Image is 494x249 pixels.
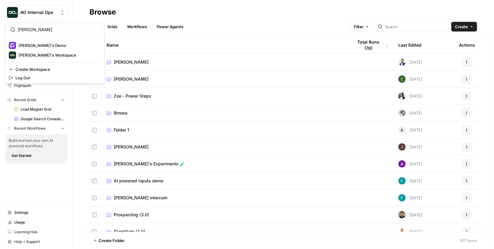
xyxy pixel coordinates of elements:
span: Prospecting (3.0) [114,212,149,218]
span: Folder 1 [114,127,129,133]
div: [DATE] [398,194,422,201]
div: [DATE] [398,58,422,66]
span: Recent Grids [14,97,36,103]
button: Get Started [9,152,34,160]
a: FlightPath (2.0) [106,229,343,235]
span: A [401,127,404,133]
button: Help + Support [5,237,67,247]
span: Recent Workflows [14,126,45,131]
span: Google Search Console - [DOMAIN_NAME] [21,116,65,122]
div: [DATE] [398,177,422,184]
a: Workflows [123,22,151,32]
img: Nick's Workspace Logo [9,51,16,59]
a: Learning Hub [5,227,67,237]
button: Filter [350,22,373,32]
div: [DATE] [398,160,422,168]
a: Log Out [6,74,103,82]
img: 14qrvic887bnlg6dzgoj39zarp80 [398,75,406,83]
span: Log Out [15,75,98,81]
button: Create Folder [90,236,128,245]
span: Lead Magnet Grid [21,107,65,112]
span: Flightpath [14,83,65,88]
span: Create Folder [99,237,125,244]
span: Get Started [11,153,31,158]
img: 9jx7mcr4ixhpj047cl9iju68ah1c [398,58,406,66]
a: AI powered inputs demo [106,178,343,184]
span: [PERSON_NAME]'s Experiments 🧪 [114,161,185,167]
img: Nick's Demo Logo [9,42,16,49]
span: [PERSON_NAME] [114,144,149,150]
span: [PERSON_NAME] [114,59,149,65]
a: [PERSON_NAME]'s Experiments 🧪 [106,161,343,167]
a: All [90,22,101,32]
a: Power Agents [153,22,187,32]
span: Filter [354,24,364,30]
span: Settings [14,210,65,215]
div: Workspace: AO Internal Ops [5,22,105,84]
a: Lead Magnet Grid [11,105,67,114]
span: Build and test your own AI powered workflows [9,138,64,149]
a: Zoe - Power Steps [106,93,343,99]
a: Google Search Console - [DOMAIN_NAME] [11,114,67,124]
div: [DATE] [398,211,422,218]
div: [DATE] [398,92,422,100]
a: [PERSON_NAME] [106,59,343,65]
div: Browse [90,7,116,17]
img: xqjo96fmx1yk2e67jao8cdkou4un [398,92,406,100]
img: 3qwd99qm5jrkms79koxglshcff0m [398,177,406,184]
a: [PERSON_NAME] [106,76,343,82]
div: Last Edited [398,37,421,53]
img: w6h4euusfoa7171vz6jrctgb7wlt [398,143,406,151]
div: [DATE] [398,143,422,151]
div: [DATE] [398,126,422,134]
button: Workspace: AO Internal Ops [5,5,67,20]
span: Help + Support [14,239,65,244]
a: Settings [5,208,67,217]
span: [PERSON_NAME] intercom [114,195,167,201]
input: Search [385,24,446,30]
div: [DATE] [398,228,422,235]
img: 36rz0nf6lyfqsoxlb67712aiq2cf [398,211,406,218]
img: vxljgevetvi9fm4sk6dnv940il0h [398,109,406,117]
a: [PERSON_NAME] [106,144,343,150]
a: [PERSON_NAME] intercom [106,195,343,201]
button: Create [451,22,477,32]
span: [PERSON_NAME]'s Workspace [18,52,98,58]
span: Learning Hub [14,229,65,235]
span: Zoe - Power Steps [114,93,151,99]
button: Recent Grids [5,95,67,105]
button: Recent Workflows [5,124,67,133]
span: AO Internal Ops [20,9,57,15]
span: FlightPath (2.0) [114,229,145,235]
span: AI powered inputs demo [114,178,163,184]
span: Create Workspace [15,66,98,72]
span: [PERSON_NAME] [114,76,149,82]
span: Create [455,24,468,30]
span: Usage [14,220,65,225]
div: 187 Items [460,237,477,244]
div: [DATE] [398,109,422,117]
span: Bmose [114,110,127,116]
img: n02y6dxk2kpdk487jkjae1zkvp35 [398,228,406,235]
input: Search Workspaces [18,27,99,33]
div: Name [106,37,343,53]
a: Bmose [106,110,343,116]
img: 9uvzjib2qmv3i6bts2bnzxw8kqpp [398,160,406,168]
img: 3qwd99qm5jrkms79koxglshcff0m [398,194,406,201]
a: Flightpath [5,81,67,91]
a: Grids [104,22,121,32]
a: Create Workspace [6,65,103,74]
span: [PERSON_NAME]'s Demo [18,42,98,48]
div: Actions [459,37,475,53]
div: [DATE] [398,75,422,83]
a: Prospecting (3.0) [106,212,343,218]
div: Total Runs (7d) [353,37,389,53]
img: AO Internal Ops Logo [7,7,18,18]
a: Folder 1 [106,127,343,133]
a: Usage [5,217,67,227]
